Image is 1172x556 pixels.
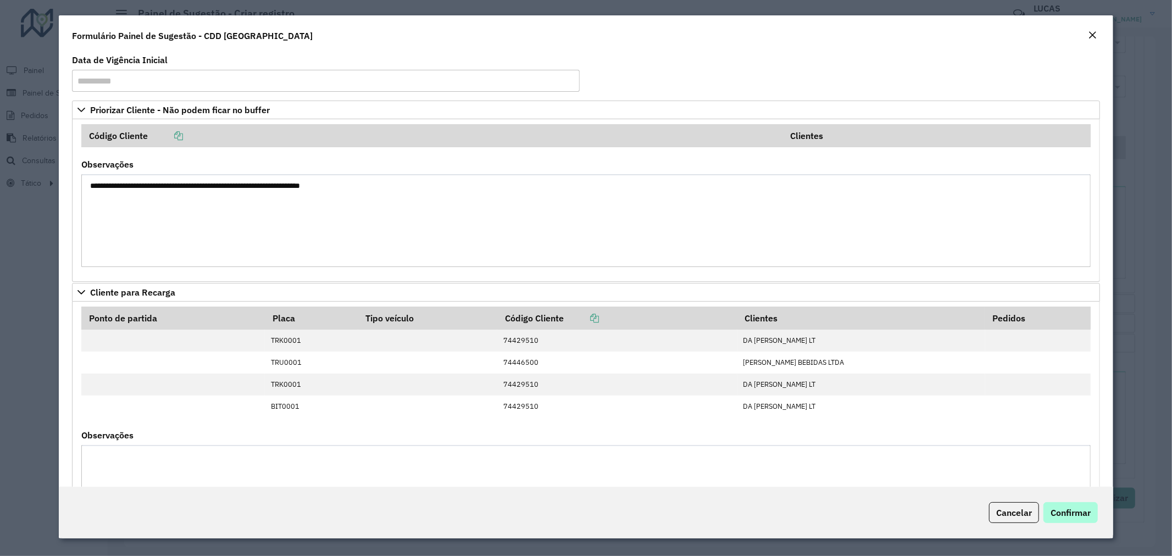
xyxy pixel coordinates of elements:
[737,396,985,418] td: DA [PERSON_NAME] LT
[985,307,1091,330] th: Pedidos
[265,330,358,352] td: TRK0001
[497,396,737,418] td: 74429510
[72,53,168,66] label: Data de Vigência Inicial
[737,307,985,330] th: Clientes
[72,283,1101,302] a: Cliente para Recarga
[265,352,358,374] td: TRU0001
[72,302,1101,552] div: Cliente para Recarga
[81,158,134,171] label: Observações
[72,119,1101,282] div: Priorizar Cliente - Não podem ficar no buffer
[737,330,985,352] td: DA [PERSON_NAME] LT
[265,374,358,396] td: TRK0001
[90,105,270,114] span: Priorizar Cliente - Não podem ficar no buffer
[1043,502,1098,523] button: Confirmar
[996,507,1032,518] span: Cancelar
[989,502,1039,523] button: Cancelar
[81,307,265,330] th: Ponto de partida
[90,288,175,297] span: Cliente para Recarga
[81,124,782,147] th: Código Cliente
[72,101,1101,119] a: Priorizar Cliente - Não podem ficar no buffer
[72,29,313,42] h4: Formulário Painel de Sugestão - CDD [GEOGRAPHIC_DATA]
[1088,31,1097,40] em: Fechar
[782,124,1091,147] th: Clientes
[81,429,134,442] label: Observações
[1051,507,1091,518] span: Confirmar
[497,330,737,352] td: 74429510
[148,130,183,141] a: Copiar
[737,352,985,374] td: [PERSON_NAME] BEBIDAS LTDA
[1085,29,1100,43] button: Close
[497,352,737,374] td: 74446500
[265,396,358,418] td: BIT0001
[737,374,985,396] td: DA [PERSON_NAME] LT
[497,307,737,330] th: Código Cliente
[564,313,599,324] a: Copiar
[265,307,358,330] th: Placa
[497,374,737,396] td: 74429510
[358,307,498,330] th: Tipo veículo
